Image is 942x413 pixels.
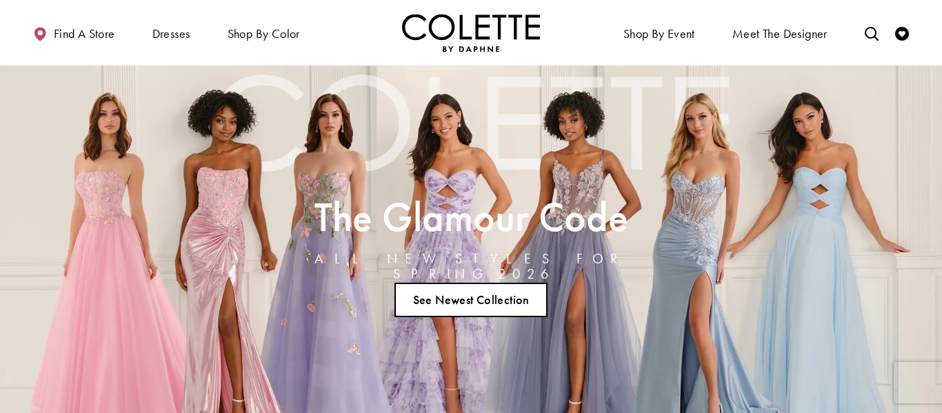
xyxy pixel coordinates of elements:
[271,198,671,236] h2: The Glamour Code
[267,277,675,323] ul: Slider Links
[224,14,303,52] span: Shop by color
[149,14,194,52] span: Dresses
[54,27,115,41] span: Find a store
[152,27,190,41] span: Dresses
[620,14,699,52] span: Shop By Event
[861,14,882,52] a: Toggle search
[402,14,540,52] a: Visit Home Page
[30,14,118,52] a: Find a store
[732,27,828,41] span: Meet the designer
[271,251,671,281] h4: ALL NEW STYLES FOR SPRING 2026
[402,14,540,52] img: Colette by Daphne
[892,14,912,52] a: Check Wishlist
[228,27,300,41] span: Shop by color
[623,27,695,41] span: Shop By Event
[394,283,548,317] a: See Newest Collection The Glamour Code ALL NEW STYLES FOR SPRING 2026
[729,14,831,52] a: Meet the designer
